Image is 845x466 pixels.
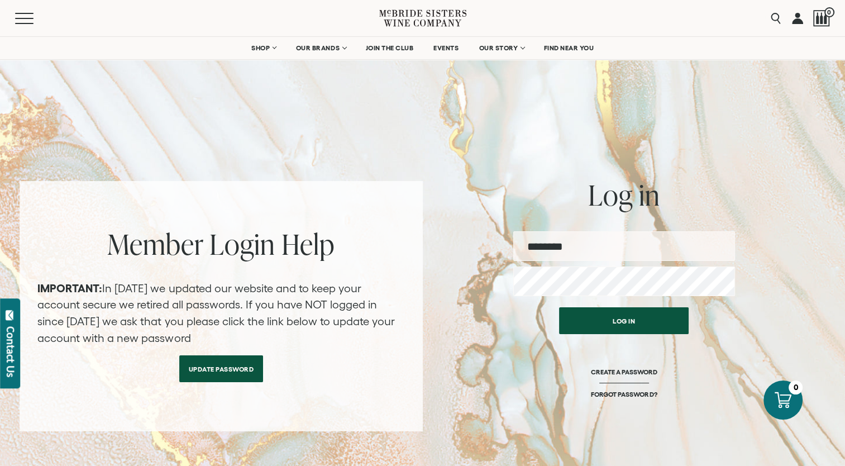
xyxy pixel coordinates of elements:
span: FIND NEAR YOU [544,44,594,52]
span: JOIN THE CLUB [366,44,414,52]
strong: IMPORTANT: [37,282,102,294]
h2: Member Login Help [37,230,405,258]
a: OUR STORY [471,37,531,59]
span: OUR STORY [479,44,518,52]
a: FORGOT PASSWORD? [591,390,657,398]
span: 0 [824,7,834,17]
div: Contact Us [5,326,16,377]
a: JOIN THE CLUB [359,37,421,59]
button: Log in [559,307,689,334]
span: OUR BRANDS [296,44,340,52]
span: SHOP [251,44,270,52]
a: EVENTS [426,37,466,59]
a: FIND NEAR YOU [537,37,601,59]
a: Update Password [179,355,264,382]
span: EVENTS [433,44,459,52]
a: CREATE A PASSWORD [591,368,657,390]
button: Mobile Menu Trigger [15,13,55,24]
a: SHOP [244,37,283,59]
div: 0 [789,381,803,394]
h2: Log in [513,181,735,209]
a: OUR BRANDS [289,37,353,59]
p: In [DATE] we updated our website and to keep your account secure we retired all passwords. If you... [37,280,405,346]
